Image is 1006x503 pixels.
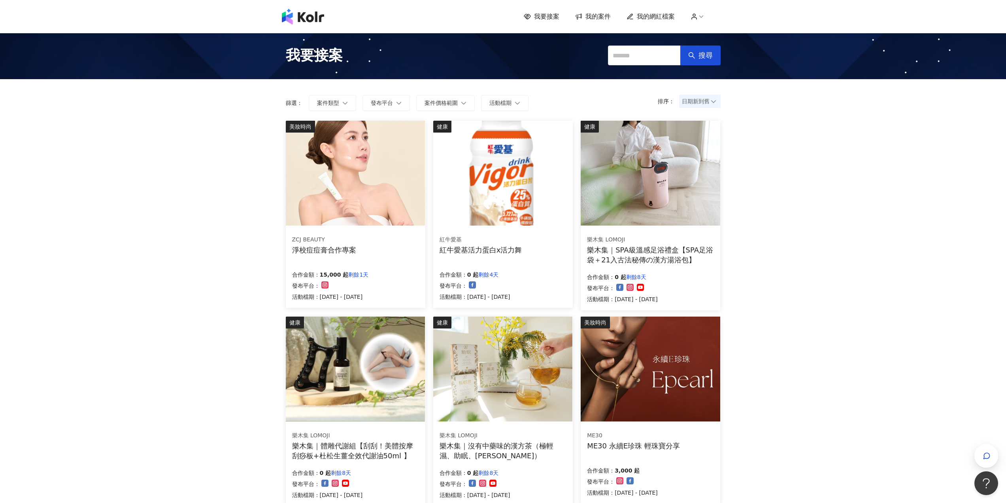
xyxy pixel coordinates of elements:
[292,490,363,500] p: 活動檔期：[DATE] - [DATE]
[524,12,559,21] a: 我要接案
[286,100,302,106] p: 篩選：
[587,432,680,440] div: ME30
[587,236,713,244] div: 樂木集 LOMOJI
[627,12,675,21] a: 我的網紅檔案
[416,95,475,111] button: 案件價格範圍
[615,272,626,282] p: 0 起
[587,283,615,293] p: 發布平台：
[585,12,611,21] span: 我的案件
[433,317,451,328] div: 健康
[362,95,410,111] button: 發布平台
[626,272,646,282] p: 剩餘8天
[331,468,351,478] p: 剩餘8天
[489,100,511,106] span: 活動檔期
[587,466,615,475] p: 合作金額：
[317,100,339,106] span: 案件類型
[587,477,615,486] p: 發布平台：
[282,9,324,25] img: logo
[425,100,458,106] span: 案件價格範圍
[292,281,320,290] p: 發布平台：
[637,12,675,21] span: 我的網紅檔案
[286,121,315,133] div: 美妝時尚
[467,468,479,478] p: 0 起
[587,272,615,282] p: 合作金額：
[320,270,349,279] p: 15,000 起
[320,468,331,478] p: 0 起
[309,95,356,111] button: 案件類型
[581,317,720,421] img: ME30 永續E珍珠 系列輕珠寶
[974,471,998,495] iframe: Help Scout Beacon - Open
[440,281,467,290] p: 發布平台：
[587,294,658,304] p: 活動檔期：[DATE] - [DATE]
[292,468,320,478] p: 合作金額：
[433,121,572,226] img: 活力蛋白配方營養素
[581,121,720,226] img: SPA級溫感足浴禮盒【SPA足浴袋＋21入古法秘傳の漢方湯浴包】
[348,270,368,279] p: 剩餘1天
[575,12,611,21] a: 我的案件
[440,292,510,302] p: 活動檔期：[DATE] - [DATE]
[292,432,419,440] div: 樂木集 LOMOJI
[440,432,566,440] div: 樂木集 LOMOJI
[292,270,320,279] p: 合作金額：
[371,100,393,106] span: 發布平台
[581,121,599,133] div: 健康
[481,95,528,111] button: 活動檔期
[534,12,559,21] span: 我要接案
[292,245,356,255] div: 淨校痘痘膏合作專案
[286,46,343,65] span: 我要接案
[433,121,451,133] div: 健康
[286,317,304,328] div: 健康
[292,292,369,302] p: 活動檔期：[DATE] - [DATE]
[292,479,320,489] p: 發布平台：
[467,270,479,279] p: 0 起
[680,46,721,65] button: 搜尋
[658,98,679,104] p: 排序：
[688,52,695,59] span: search
[698,51,713,60] span: 搜尋
[440,490,510,500] p: 活動檔期：[DATE] - [DATE]
[440,245,522,255] div: 紅牛愛基活力蛋白x活力舞
[478,468,498,478] p: 剩餘8天
[440,441,566,461] div: 樂木集｜沒有中藥味的漢方茶（極輕濕、助眠、[PERSON_NAME]）
[433,317,572,421] img: 樂木集｜沒有中藥味的漢方茶（極輕濕、助眠、亮妍）
[682,95,718,107] span: 日期新到舊
[440,236,522,244] div: 紅牛愛基
[292,236,356,244] div: ZCJ BEAUTY
[478,270,498,279] p: 剩餘4天
[587,245,714,265] div: 樂木集｜SPA級溫感足浴禮盒【SPA足浴袋＋21入古法秘傳の漢方湯浴包】
[615,466,640,475] p: 3,000 起
[587,441,680,451] div: ME30 永續E珍珠 輕珠寶分享
[440,270,467,279] p: 合作金額：
[286,317,425,421] img: 體雕代謝組【刮刮！美體按摩刮痧板+杜松生薑全效代謝油50ml 】
[286,121,425,226] img: 淨校痘痘膏
[292,441,419,461] div: 樂木集｜體雕代謝組【刮刮！美體按摩刮痧板+杜松生薑全效代謝油50ml 】
[440,468,467,478] p: 合作金額：
[587,488,658,497] p: 活動檔期：[DATE] - [DATE]
[440,479,467,489] p: 發布平台：
[581,317,610,328] div: 美妝時尚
